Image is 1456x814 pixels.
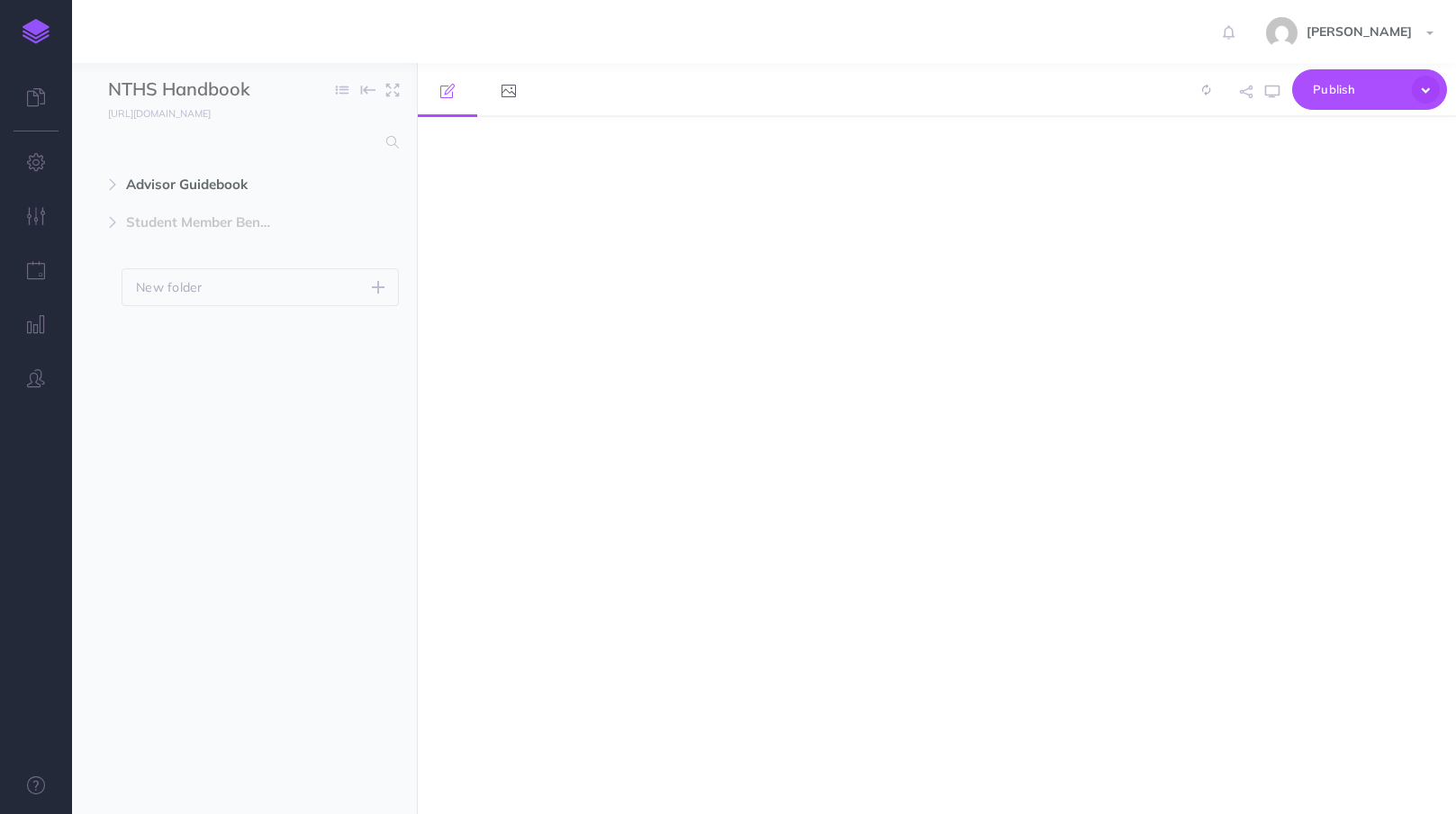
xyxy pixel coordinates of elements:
[126,212,286,233] span: Student Member Benefits Guide
[108,77,320,104] input: Documentation Name
[108,107,211,120] small: [URL][DOMAIN_NAME]
[72,104,229,122] a: [URL][DOMAIN_NAME]
[122,268,399,306] button: New folder
[1292,69,1447,110] button: Publish
[136,277,203,297] p: New folder
[126,174,286,195] span: Advisor Guidebook
[1298,23,1421,40] span: [PERSON_NAME]
[108,126,375,158] input: Search
[23,19,50,44] img: logo-mark.svg
[1313,76,1403,104] span: Publish
[1266,17,1298,49] img: e15ca27c081d2886606c458bc858b488.jpg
